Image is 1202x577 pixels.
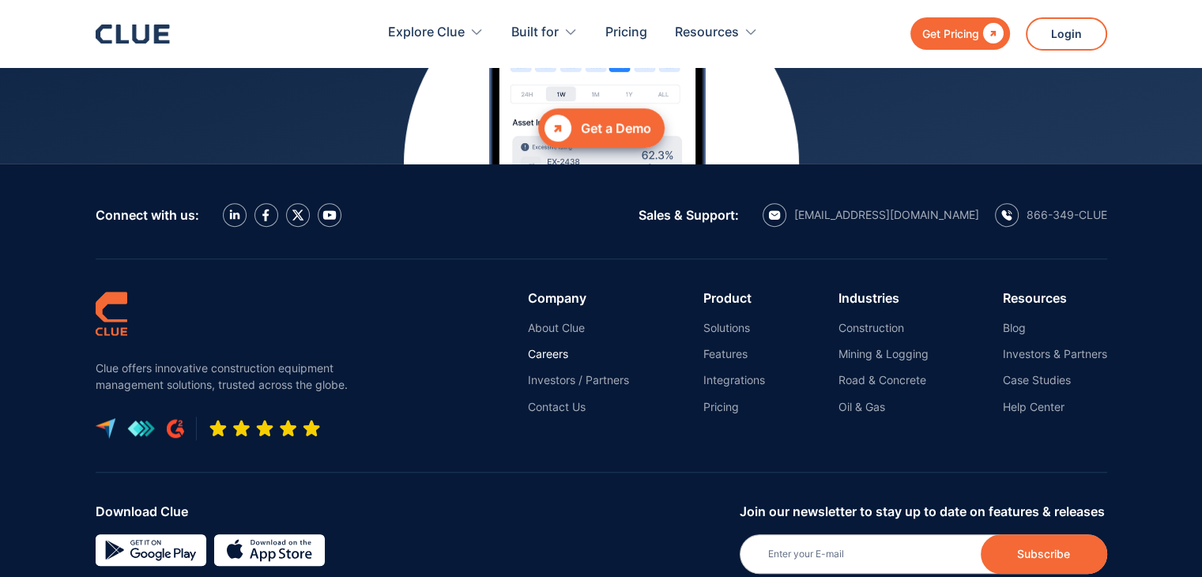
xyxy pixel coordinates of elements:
img: facebook icon [262,209,269,221]
div: Industries [838,291,929,305]
a: Construction [838,321,929,335]
img: calling icon [1001,209,1012,221]
a: Careers [528,347,629,361]
div: Download Clue [96,504,728,519]
a: Mining & Logging [838,347,929,361]
a: Features [703,347,765,361]
div: Connect with us: [96,208,199,222]
a: Get a Demo [538,108,665,148]
div:  [979,24,1004,43]
img: capterra logo icon [96,418,115,439]
div: 866-349-CLUE [1027,208,1107,222]
a: Pricing [703,400,765,414]
div: Join our newsletter to stay up to date on features & releases [740,504,1107,519]
img: LinkedIn icon [229,209,240,220]
img: Five-star rating icon [209,419,321,438]
div: Built for [511,8,578,58]
a: Oil & Gas [838,400,929,414]
img: G2 review platform icon [167,419,184,438]
a: email icon[EMAIL_ADDRESS][DOMAIN_NAME] [763,203,979,227]
a: Solutions [703,321,765,335]
a: Blog [1003,321,1107,335]
iframe: Chat Widget [918,356,1202,577]
a: calling icon866-349-CLUE [995,203,1107,227]
div: Explore Clue [388,8,465,58]
div: Resources [1003,291,1107,305]
div: Explore Clue [388,8,484,58]
a: Get Pricing [910,17,1010,50]
div:  [544,115,571,141]
div: Get a Demo [581,119,651,138]
a: Investors / Partners [528,373,629,387]
div: Resources [675,8,739,58]
img: clue logo simple [96,291,127,336]
img: get app logo [127,420,155,437]
a: Contact Us [528,400,629,414]
a: Pricing [605,8,647,58]
a: Investors & Partners [1003,347,1107,361]
a: Integrations [703,373,765,387]
a: Road & Concrete [838,373,929,387]
img: email icon [768,210,781,220]
div: Get Pricing [922,24,979,43]
img: X icon twitter [292,209,304,221]
a: About Clue [528,321,629,335]
div: Sales & Support: [639,208,739,222]
img: YouTube Icon [322,210,337,220]
p: Clue offers innovative construction equipment management solutions, trusted across the globe. [96,360,356,393]
a: Login [1026,17,1107,51]
img: download on the App store [214,534,325,566]
div: Company [528,291,629,305]
input: Enter your E-mail [740,534,1107,574]
div: [EMAIL_ADDRESS][DOMAIN_NAME] [794,208,979,222]
div: Built for [511,8,559,58]
div: Resources [675,8,758,58]
img: Google simple icon [96,534,206,566]
div: Product [703,291,765,305]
